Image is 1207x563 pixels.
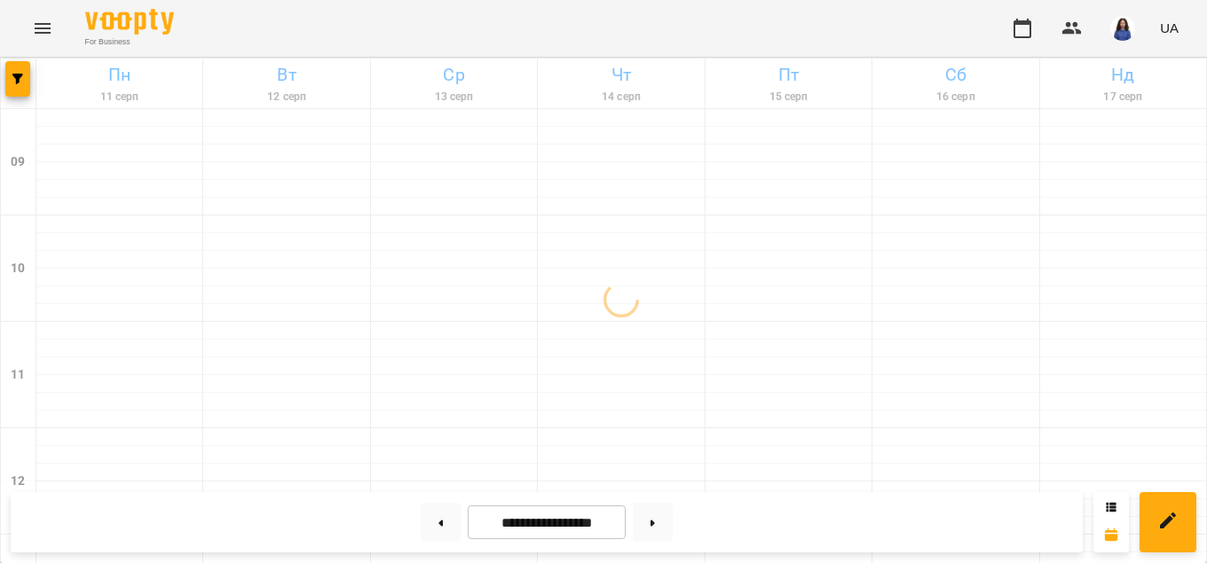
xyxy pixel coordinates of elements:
[708,89,869,106] h6: 15 серп
[1160,19,1179,37] span: UA
[708,61,869,89] h6: Пт
[875,61,1036,89] h6: Сб
[85,9,174,35] img: Voopty Logo
[1043,89,1203,106] h6: 17 серп
[1043,61,1203,89] h6: Нд
[21,7,64,50] button: Menu
[1110,16,1135,41] img: 896d7bd98bada4a398fcb6f6c121a1d1.png
[1153,12,1186,44] button: UA
[374,89,534,106] h6: 13 серп
[206,89,367,106] h6: 12 серп
[11,152,25,172] h6: 09
[39,61,200,89] h6: Пн
[540,89,701,106] h6: 14 серп
[11,472,25,491] h6: 12
[11,365,25,385] h6: 11
[374,61,534,89] h6: Ср
[206,61,367,89] h6: Вт
[39,89,200,106] h6: 11 серп
[85,36,174,48] span: For Business
[875,89,1036,106] h6: 16 серп
[11,259,25,278] h6: 10
[540,61,701,89] h6: Чт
